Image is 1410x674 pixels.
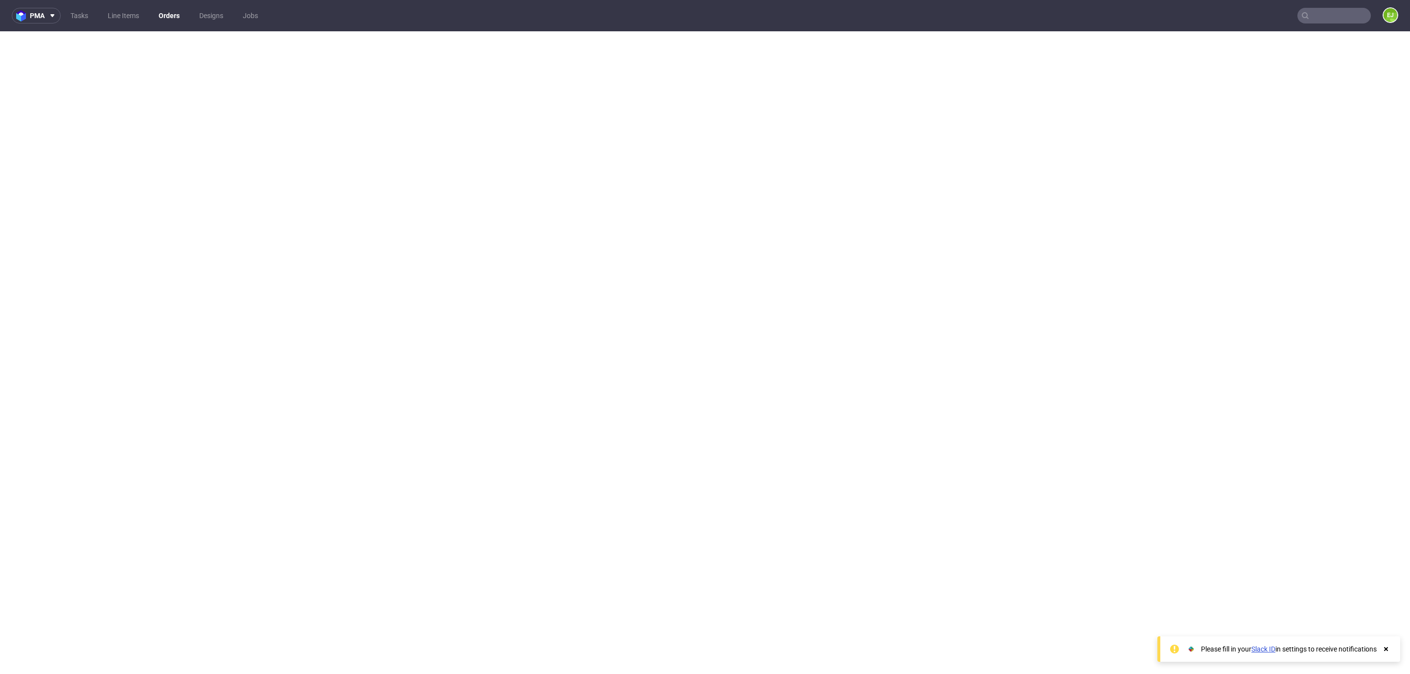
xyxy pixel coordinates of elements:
button: pma [12,8,61,23]
a: Designs [193,8,229,23]
a: Tasks [65,8,94,23]
figcaption: EJ [1384,8,1397,22]
a: Line Items [102,8,145,23]
div: Please fill in your in settings to receive notifications [1201,644,1377,654]
a: Slack ID [1251,645,1275,653]
img: logo [16,10,30,22]
img: Slack [1186,644,1196,654]
span: pma [30,12,45,19]
a: Orders [153,8,186,23]
a: Jobs [237,8,264,23]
